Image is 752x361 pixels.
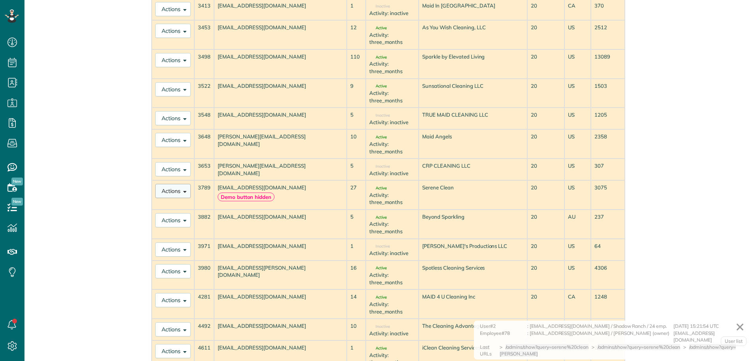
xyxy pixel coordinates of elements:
td: 3548 [194,108,214,129]
td: [EMAIL_ADDRESS][DOMAIN_NAME] [214,210,347,239]
a: User list [721,336,746,346]
td: 2512 [591,20,625,49]
button: Actions [155,82,191,96]
td: 3980 [194,261,214,290]
td: 5 [347,210,366,239]
td: Beyond Sparkling [419,210,527,239]
button: Actions [155,242,191,257]
td: 5 [347,159,366,180]
td: 20 [527,261,564,290]
td: 4281 [194,289,214,319]
span: Active [369,295,387,299]
td: Sunsational Cleaning LLC [419,79,527,108]
td: US [564,20,591,49]
span: Active [369,266,387,270]
div: Activity: three_months [369,271,415,286]
td: 1 [347,239,366,261]
div: : [EMAIL_ADDRESS][DOMAIN_NAME] / [PERSON_NAME] (owner) [527,330,673,344]
td: 64 [591,239,625,261]
button: Actions [155,53,191,67]
div: Activity: inactive [369,119,415,126]
span: Inactive [369,4,390,8]
span: Inactive [369,325,390,329]
td: 3789 [194,180,214,210]
div: Activity: three_months [369,301,415,315]
td: Maid Angels [419,129,527,159]
td: [EMAIL_ADDRESS][DOMAIN_NAME] [214,49,347,79]
button: Actions [155,213,191,227]
td: US [564,49,591,79]
span: Active [369,84,387,88]
td: [EMAIL_ADDRESS][DOMAIN_NAME] [214,20,347,49]
button: Actions [155,344,191,358]
td: US [564,239,591,261]
div: Employee#78 [480,330,527,344]
td: 3882 [194,210,214,239]
td: 1163 [591,319,625,340]
span: Active [369,346,387,350]
div: Activity: three_months [369,140,415,155]
td: 20 [527,210,564,239]
td: 20 [527,159,564,180]
span: Inactive [369,113,390,117]
a: ✕ [731,318,748,336]
span: /admins/show?query=serene%20clean [598,344,681,350]
td: 10 [347,129,366,159]
td: US [564,108,591,129]
td: TRUE MAID CLEANING LLC [419,108,527,129]
span: Inactive [369,164,390,168]
td: 3648 [194,129,214,159]
td: 3522 [194,79,214,108]
td: [EMAIL_ADDRESS][DOMAIN_NAME] [214,239,347,261]
td: 3498 [194,49,214,79]
div: Last URLs [480,344,500,357]
td: 20 [527,319,564,340]
span: /admins/show?query=[PERSON_NAME] [500,344,736,357]
td: [EMAIL_ADDRESS][DOMAIN_NAME] [214,319,347,340]
td: [EMAIL_ADDRESS][DOMAIN_NAME] [214,79,347,108]
td: 20 [527,180,564,210]
span: Active [369,186,387,190]
td: 20 [527,289,564,319]
button: Actions [155,184,191,198]
span: New [11,178,23,185]
td: 1248 [591,289,625,319]
td: 12 [347,20,366,49]
td: 20 [527,129,564,159]
span: New [11,198,23,206]
td: 3075 [591,180,625,210]
td: [PERSON_NAME][EMAIL_ADDRESS][DOMAIN_NAME] [214,159,347,180]
div: > > > [500,344,744,357]
button: Actions [155,133,191,147]
td: 1205 [591,108,625,129]
td: Sparkle by Elevated Living [419,49,527,79]
div: Activity: three_months [369,60,415,75]
td: CA [564,289,591,319]
td: MAID 4 U Cleaning Inc [419,289,527,319]
td: 110 [347,49,366,79]
button: Actions [155,111,191,125]
td: US [564,319,591,340]
button: Actions [155,2,191,16]
div: Activity: inactive [369,170,415,177]
span: Active [369,135,387,139]
td: US [564,261,591,290]
span: /admins/show?query=serene%20clean [506,344,588,350]
td: As You Wish Cleaning, LLC [419,20,527,49]
td: 9 [347,79,366,108]
div: Activity: inactive [369,9,415,17]
td: US [564,180,591,210]
td: 307 [591,159,625,180]
button: Actions [155,293,191,307]
td: 20 [527,239,564,261]
div: Activity: three_months [369,89,415,104]
td: 3971 [194,239,214,261]
td: [EMAIL_ADDRESS][DOMAIN_NAME] [214,180,347,210]
div: : [EMAIL_ADDRESS][DOMAIN_NAME] / Shadow Ranch / 24 emp. [527,323,673,330]
span: Active [369,26,387,30]
td: 13089 [591,49,625,79]
td: 1503 [591,79,625,108]
td: 3653 [194,159,214,180]
div: [DATE] 15:21:54 UTC [673,323,744,330]
div: Activity: inactive [369,249,415,257]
